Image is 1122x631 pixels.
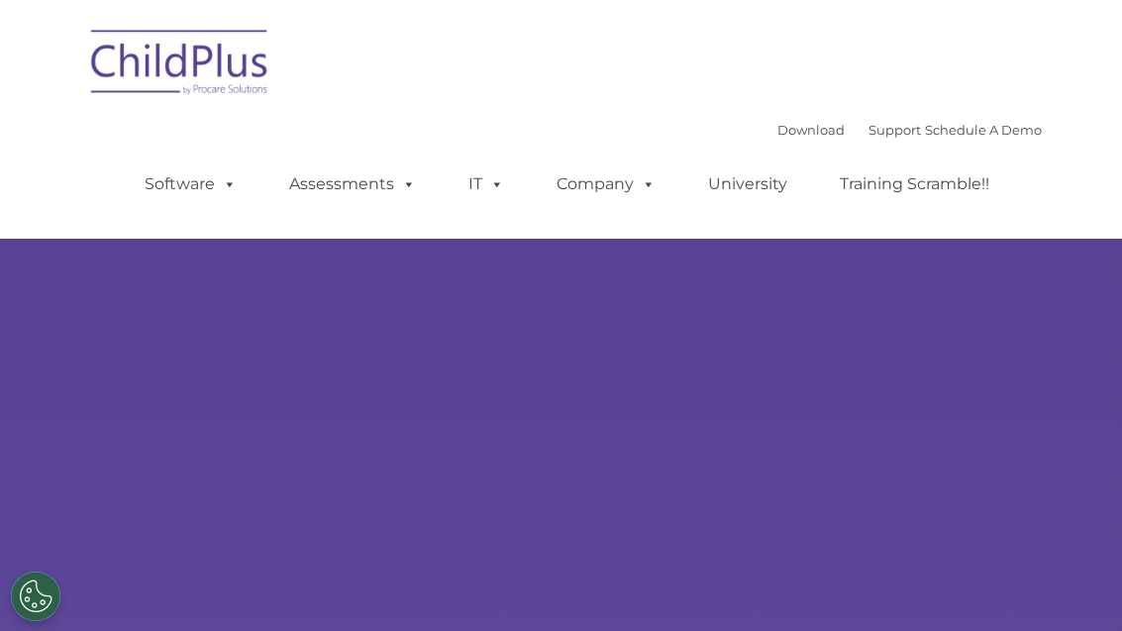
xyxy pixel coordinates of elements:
[688,164,807,204] a: University
[925,122,1042,138] a: Schedule A Demo
[11,572,60,621] button: Cookies Settings
[125,164,256,204] a: Software
[537,164,675,204] a: Company
[449,164,524,204] a: IT
[820,164,1009,204] a: Training Scramble!!
[81,16,279,115] img: ChildPlus by Procare Solutions
[269,164,436,204] a: Assessments
[777,122,845,138] a: Download
[777,122,1042,138] font: |
[868,122,921,138] a: Support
